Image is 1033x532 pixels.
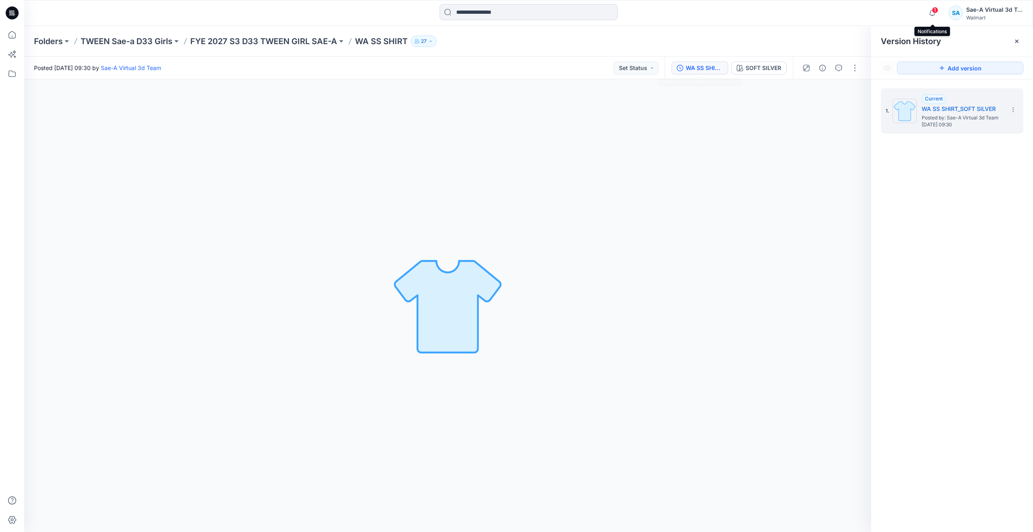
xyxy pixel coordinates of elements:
[925,96,943,102] span: Current
[893,99,917,123] img: WA SS SHIRT_SOFT SILVER
[966,15,1023,21] div: Walmart
[421,37,427,46] p: 27
[81,36,172,47] a: TWEEN Sae-a D33 Girls
[1014,38,1020,45] button: Close
[932,7,938,13] span: 1
[355,36,408,47] p: WA SS SHIRT
[190,36,337,47] a: FYE 2027 S3 D33 TWEEN GIRL SAE-A
[34,64,161,72] span: Posted [DATE] 09:30 by
[746,64,781,72] div: SOFT SILVER
[948,6,963,20] div: SA
[731,62,786,74] button: SOFT SILVER
[966,5,1023,15] div: Sae-A Virtual 3d Team
[672,62,728,74] button: WA SS SHIRT_SOFT SILVER
[897,62,1023,74] button: Add version
[411,36,437,47] button: 27
[101,64,161,71] a: Sae-A Virtual 3d Team
[922,114,1003,122] span: Posted by: Sae-A Virtual 3d Team
[922,104,1003,114] h5: WA SS SHIRT_SOFT SILVER
[886,107,889,115] span: 1.
[922,122,1003,128] span: [DATE] 09:30
[34,36,63,47] a: Folders
[816,62,829,74] button: Details
[881,36,941,46] span: Version History
[881,62,894,74] button: Show Hidden Versions
[686,64,723,72] div: WA SS SHIRT_SOFT SILVER
[391,249,504,362] img: No Outline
